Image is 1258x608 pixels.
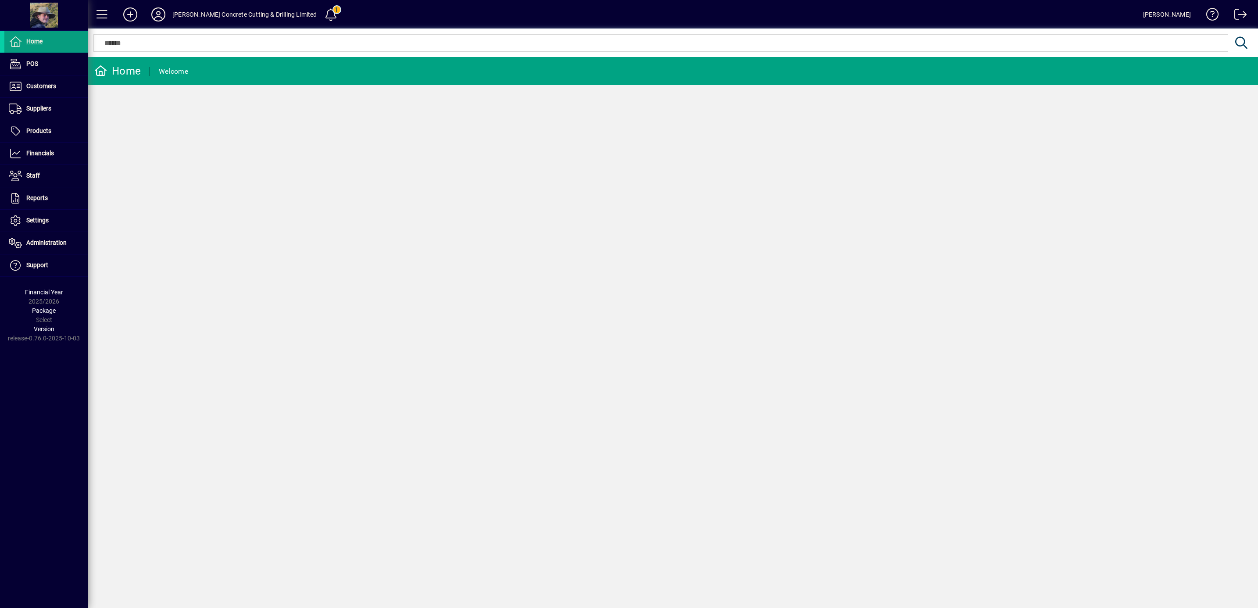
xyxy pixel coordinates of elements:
[26,127,51,134] span: Products
[26,105,51,112] span: Suppliers
[26,217,49,224] span: Settings
[4,210,88,232] a: Settings
[26,194,48,201] span: Reports
[1228,2,1247,30] a: Logout
[1200,2,1219,30] a: Knowledge Base
[1143,7,1191,21] div: [PERSON_NAME]
[159,64,188,79] div: Welcome
[4,120,88,142] a: Products
[34,325,54,333] span: Version
[4,254,88,276] a: Support
[26,82,56,89] span: Customers
[4,53,88,75] a: POS
[4,165,88,187] a: Staff
[4,143,88,165] a: Financials
[26,38,43,45] span: Home
[4,232,88,254] a: Administration
[32,307,56,314] span: Package
[26,60,38,67] span: POS
[144,7,172,22] button: Profile
[172,7,317,21] div: [PERSON_NAME] Concrete Cutting & Drilling Limited
[4,98,88,120] a: Suppliers
[4,187,88,209] a: Reports
[94,64,141,78] div: Home
[4,75,88,97] a: Customers
[26,239,67,246] span: Administration
[26,172,40,179] span: Staff
[25,289,63,296] span: Financial Year
[26,261,48,268] span: Support
[116,7,144,22] button: Add
[26,150,54,157] span: Financials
